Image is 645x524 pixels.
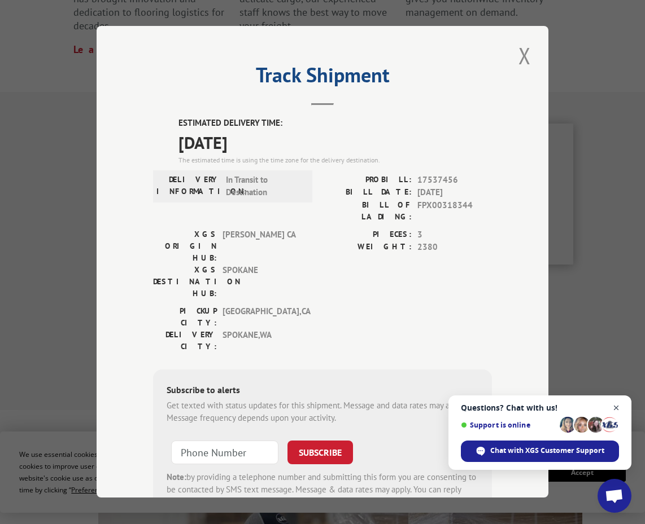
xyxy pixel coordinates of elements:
[153,264,217,300] label: XGS DESTINATION HUB:
[153,305,217,329] label: PICKUP CITY:
[223,264,299,300] span: SPOKANE
[322,241,412,254] label: WEIGHT:
[461,441,619,462] span: Chat with XGS Customer Support
[167,399,478,425] div: Get texted with status updates for this shipment. Message and data rates may apply. Message frequ...
[461,421,556,429] span: Support is online
[417,241,492,254] span: 2380
[167,471,478,509] div: by providing a telephone number and submitting this form you are consenting to be contacted by SM...
[461,403,619,412] span: Questions? Chat with us!
[223,228,299,264] span: [PERSON_NAME] CA
[417,174,492,187] span: 17537456
[171,441,278,464] input: Phone Number
[167,383,478,399] div: Subscribe to alerts
[322,187,412,200] label: BILL DATE:
[417,199,492,223] span: FPX00318344
[417,187,492,200] span: [DATE]
[287,441,353,464] button: SUBSCRIBE
[178,130,492,155] span: [DATE]
[223,329,299,353] span: SPOKANE , WA
[417,228,492,241] span: 3
[153,67,492,89] h2: Track Shipment
[490,446,604,456] span: Chat with XGS Customer Support
[322,174,412,187] label: PROBILL:
[167,472,186,482] strong: Note:
[598,479,631,513] a: Open chat
[322,228,412,241] label: PIECES:
[178,117,492,130] label: ESTIMATED DELIVERY TIME:
[178,155,492,165] div: The estimated time is using the time zone for the delivery destination.
[223,305,299,329] span: [GEOGRAPHIC_DATA] , CA
[322,199,412,223] label: BILL OF LADING:
[515,40,534,71] button: Close modal
[153,329,217,353] label: DELIVERY CITY:
[153,228,217,264] label: XGS ORIGIN HUB:
[226,174,302,199] span: In Transit to Destination
[156,174,220,199] label: DELIVERY INFORMATION:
